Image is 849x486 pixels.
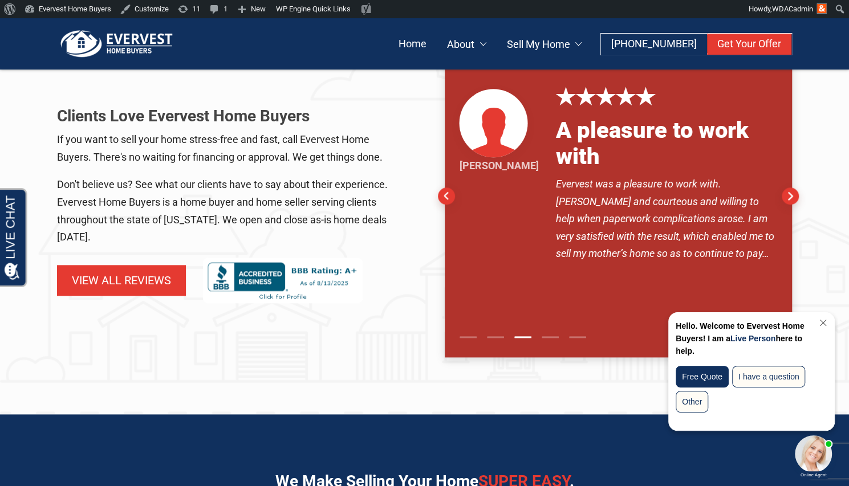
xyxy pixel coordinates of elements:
img: logo.png [57,30,177,58]
h4: A pleasure to work with [555,117,778,170]
p: If you want to sell your home stress-free and fast, call Evervest Home Buyers. There's no waiting... [57,131,405,166]
a: About [437,34,497,55]
span: [PHONE_NUMBER] [611,38,697,50]
p: Evervest was a pleasure to work with. [PERSON_NAME] and courteous and willing to help when paperw... [555,175,778,263]
iframe: Chat Invitation [655,309,838,480]
span: WDACadmin [772,5,813,13]
a: Home [388,34,437,55]
h2: Clients Love Evervest Home Buyers [57,106,405,126]
img: Evervest LLC BBB Business Review [203,258,363,303]
p: Don't believe us? See what our clients have to say about their experience. Evervest Home Buyers i... [57,176,405,246]
a: Get Your Offer [707,34,791,55]
a: Sell My Home [497,34,592,55]
p: [PERSON_NAME] [459,157,538,175]
a: [PHONE_NUMBER] [601,34,707,55]
a: View All Reviews [57,265,186,296]
span: Opens a chat window [28,9,92,23]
